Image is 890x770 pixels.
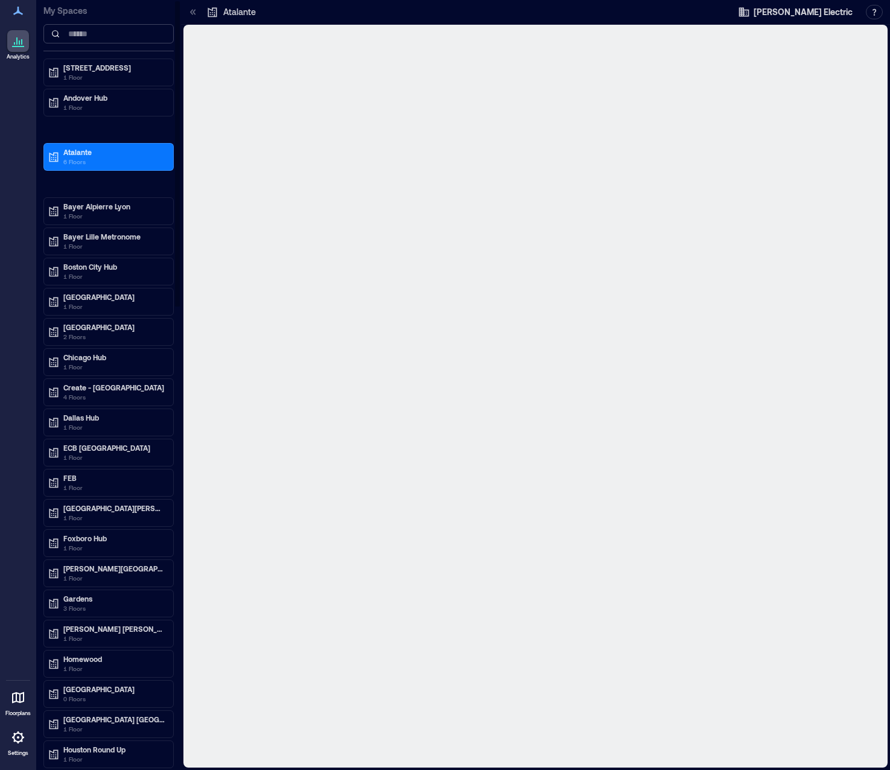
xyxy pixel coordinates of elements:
[63,453,165,462] p: 1 Floor
[223,6,256,18] p: Atalante
[754,6,853,18] span: [PERSON_NAME] Electric
[63,72,165,82] p: 1 Floor
[63,422,165,432] p: 1 Floor
[63,292,165,302] p: [GEOGRAPHIC_DATA]
[63,322,165,332] p: [GEOGRAPHIC_DATA]
[63,473,165,483] p: FEB
[63,211,165,221] p: 1 Floor
[63,754,165,764] p: 1 Floor
[63,745,165,754] p: Houston Round Up
[63,664,165,673] p: 1 Floor
[63,332,165,342] p: 2 Floors
[734,2,856,22] button: [PERSON_NAME] Electric
[63,147,165,157] p: Atalante
[4,723,33,760] a: Settings
[63,624,165,634] p: [PERSON_NAME] [PERSON_NAME]
[63,654,165,664] p: Homewood
[63,413,165,422] p: Dallas Hub
[63,573,165,583] p: 1 Floor
[63,533,165,543] p: Foxboro Hub
[63,202,165,211] p: Bayer Alpierre Lyon
[63,302,165,311] p: 1 Floor
[43,5,174,17] p: My Spaces
[63,103,165,112] p: 1 Floor
[63,262,165,272] p: Boston City Hub
[63,543,165,553] p: 1 Floor
[63,564,165,573] p: [PERSON_NAME][GEOGRAPHIC_DATA]
[63,241,165,251] p: 1 Floor
[3,27,33,64] a: Analytics
[63,694,165,704] p: 0 Floors
[5,710,31,717] p: Floorplans
[63,483,165,492] p: 1 Floor
[63,362,165,372] p: 1 Floor
[63,63,165,72] p: [STREET_ADDRESS]
[8,749,28,757] p: Settings
[63,714,165,724] p: [GEOGRAPHIC_DATA] [GEOGRAPHIC_DATA]
[63,272,165,281] p: 1 Floor
[63,513,165,523] p: 1 Floor
[2,683,34,721] a: Floorplans
[7,53,30,60] p: Analytics
[63,93,165,103] p: Andover Hub
[63,157,165,167] p: 6 Floors
[63,603,165,613] p: 3 Floors
[63,383,165,392] p: Create - [GEOGRAPHIC_DATA]
[63,443,165,453] p: ECB [GEOGRAPHIC_DATA]
[63,392,165,402] p: 4 Floors
[63,232,165,241] p: Bayer Lille Metronome
[63,724,165,734] p: 1 Floor
[63,594,165,603] p: Gardens
[63,352,165,362] p: Chicago Hub
[63,503,165,513] p: [GEOGRAPHIC_DATA][PERSON_NAME]
[63,684,165,694] p: [GEOGRAPHIC_DATA]
[63,634,165,643] p: 1 Floor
